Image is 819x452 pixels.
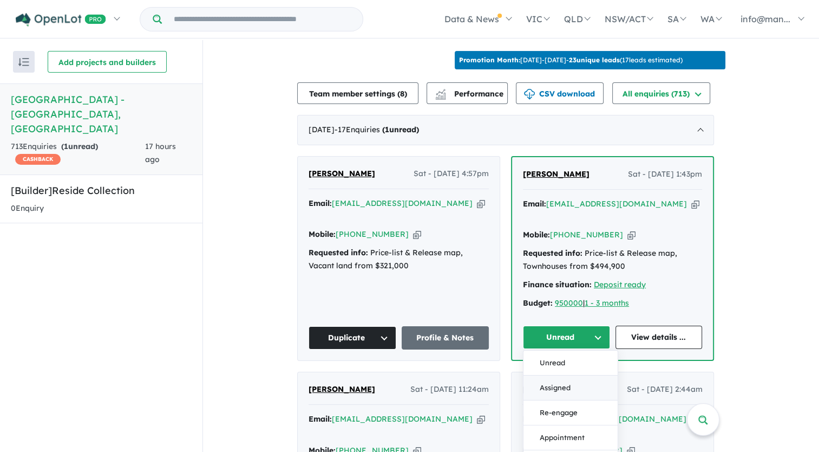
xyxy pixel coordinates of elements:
span: [PERSON_NAME] [522,384,589,394]
span: [PERSON_NAME] [309,384,375,394]
h5: [Builder] Reside Collection [11,183,192,198]
span: [PERSON_NAME] [523,169,589,179]
b: 23 unique leads [569,56,620,64]
button: Re-engage [523,401,618,425]
span: 1 [64,141,68,151]
strong: Mobile: [309,229,336,239]
span: CASHBACK [15,154,61,165]
a: [PHONE_NUMBER] [336,229,409,239]
a: [PERSON_NAME] [522,383,589,396]
img: bar-chart.svg [435,93,446,100]
strong: Budget: [523,298,553,308]
a: [PERSON_NAME] [309,167,375,180]
button: Copy [627,229,635,241]
strong: ( unread) [61,141,98,151]
button: Performance [427,82,508,104]
h5: [GEOGRAPHIC_DATA] - [GEOGRAPHIC_DATA] , [GEOGRAPHIC_DATA] [11,92,192,136]
div: 0 Enquir y [11,202,44,215]
a: Profile & Notes [402,326,489,350]
p: [DATE] - [DATE] - ( 17 leads estimated) [459,55,683,65]
button: Unread [523,351,618,376]
strong: Email: [522,414,546,424]
div: Price-list & Release map, Townhouses from $494,900 [523,247,702,273]
strong: Requested info: [309,248,368,257]
strong: Mobile: [523,230,550,240]
button: Appointment [523,425,618,450]
button: CSV download [516,82,604,104]
button: All enquiries (713) [612,82,710,104]
a: [EMAIL_ADDRESS][DOMAIN_NAME] [332,414,473,424]
b: Promotion Month: [459,56,520,64]
button: Add projects and builders [48,51,167,73]
a: 950000 [555,298,583,308]
a: [EMAIL_ADDRESS][DOMAIN_NAME] [332,198,473,208]
strong: Email: [523,199,546,209]
a: [PERSON_NAME] [523,168,589,181]
button: Copy [477,414,485,425]
button: Team member settings (8) [297,82,418,104]
button: Copy [477,198,485,209]
a: View details ... [615,326,703,349]
span: Sat - [DATE] 2:44am [627,383,703,396]
span: Sat - [DATE] 1:43pm [628,168,702,181]
div: [DATE] [297,115,714,145]
span: - 17 Enquir ies [335,125,419,134]
img: download icon [524,89,535,100]
span: 1 [385,125,389,134]
span: [PERSON_NAME] [309,169,375,178]
a: 1 - 3 months [585,298,629,308]
strong: Requested info: [523,248,582,258]
span: Sat - [DATE] 4:57pm [414,167,489,180]
a: [PHONE_NUMBER] [550,230,623,240]
button: Assigned [523,376,618,401]
div: | [523,297,702,310]
strong: ( unread) [382,125,419,134]
input: Try estate name, suburb, builder or developer [164,8,361,31]
a: Deposit ready [594,280,646,289]
img: sort.svg [18,58,29,66]
img: line-chart.svg [436,89,445,95]
button: Copy [413,229,421,240]
strong: Finance situation: [523,280,592,289]
span: Performance [437,89,503,99]
a: [PERSON_NAME] [309,383,375,396]
button: Unread [523,326,610,349]
strong: Email: [309,414,332,424]
button: Copy [691,198,699,210]
span: Sat - [DATE] 11:24am [410,383,489,396]
div: 713 Enquir ies [11,140,145,166]
button: Duplicate [309,326,396,350]
span: info@man... [741,14,790,24]
strong: Email: [309,198,332,208]
span: 8 [400,89,404,99]
img: Openlot PRO Logo White [16,13,106,27]
a: [EMAIL_ADDRESS][DOMAIN_NAME] [546,199,687,209]
div: Price-list & Release map, Vacant land from $321,000 [309,247,489,273]
span: 17 hours ago [145,141,176,164]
